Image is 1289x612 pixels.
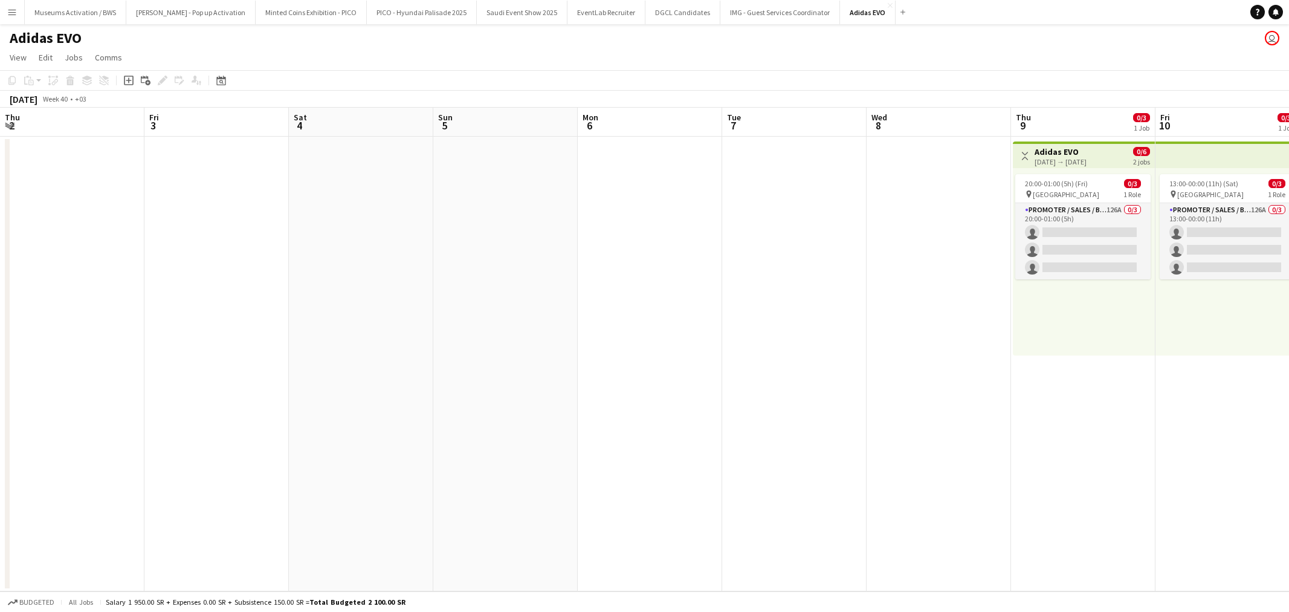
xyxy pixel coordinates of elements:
[19,598,54,607] span: Budgeted
[1035,146,1087,157] h3: Adidas EVO
[65,52,83,63] span: Jobs
[5,50,31,65] a: View
[292,119,307,132] span: 4
[1035,157,1087,166] div: [DATE] → [DATE]
[1268,179,1285,188] span: 0/3
[90,50,127,65] a: Comms
[126,1,256,24] button: [PERSON_NAME] - Pop up Activation
[581,119,598,132] span: 6
[149,112,159,123] span: Fri
[1033,190,1099,199] span: [GEOGRAPHIC_DATA]
[6,596,56,609] button: Budgeted
[1123,190,1141,199] span: 1 Role
[1158,119,1170,132] span: 10
[95,52,122,63] span: Comms
[1134,123,1149,132] div: 1 Job
[1015,203,1151,279] app-card-role: Promoter / Sales / Brand Ambassador126A0/320:00-01:00 (5h)
[39,52,53,63] span: Edit
[1160,112,1170,123] span: Fri
[1014,119,1031,132] span: 9
[309,597,405,607] span: Total Budgeted 2 100.00 SR
[5,112,20,123] span: Thu
[583,112,598,123] span: Mon
[720,1,840,24] button: IMG - Guest Services Coordinator
[870,119,887,132] span: 8
[1124,179,1141,188] span: 0/3
[367,1,477,24] button: PICO - Hyundai Palisade 2025
[25,1,126,24] button: Museums Activation / BWS
[645,1,720,24] button: DGCL Candidates
[66,597,95,607] span: All jobs
[1133,156,1150,166] div: 2 jobs
[75,94,86,103] div: +03
[725,119,741,132] span: 7
[1169,179,1238,188] span: 13:00-00:00 (11h) (Sat)
[438,112,453,123] span: Sun
[40,94,70,103] span: Week 40
[10,29,82,47] h1: Adidas EVO
[840,1,896,24] button: Adidas EVO
[436,119,453,132] span: 5
[256,1,367,24] button: Minted Coins Exhibition - PICO
[147,119,159,132] span: 3
[60,50,88,65] a: Jobs
[871,112,887,123] span: Wed
[1268,190,1285,199] span: 1 Role
[727,112,741,123] span: Tue
[1025,179,1088,188] span: 20:00-01:00 (5h) (Fri)
[106,597,405,607] div: Salary 1 950.00 SR + Expenses 0.00 SR + Subsistence 150.00 SR =
[1133,147,1150,156] span: 0/6
[10,52,27,63] span: View
[34,50,57,65] a: Edit
[1016,112,1031,123] span: Thu
[294,112,307,123] span: Sat
[1133,113,1150,122] span: 0/3
[1015,174,1151,279] app-job-card: 20:00-01:00 (5h) (Fri)0/3 [GEOGRAPHIC_DATA]1 RolePromoter / Sales / Brand Ambassador126A0/320:00-...
[1177,190,1244,199] span: [GEOGRAPHIC_DATA]
[10,93,37,105] div: [DATE]
[567,1,645,24] button: EventLab Recruiter
[3,119,20,132] span: 2
[477,1,567,24] button: Saudi Event Show 2025
[1265,31,1279,45] app-user-avatar: Salman AlQurni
